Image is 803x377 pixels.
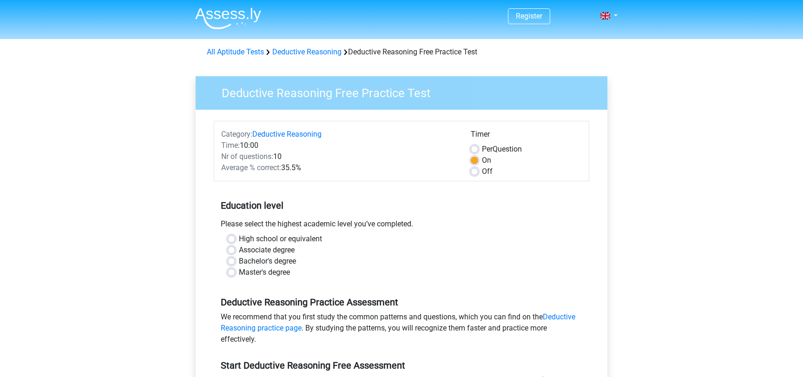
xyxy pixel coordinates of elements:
[221,196,582,215] h5: Education level
[252,130,322,139] a: Deductive Reasoning
[214,140,464,151] div: 10:00
[221,141,240,150] span: Time:
[214,311,589,349] div: We recommend that you first study the common patterns and questions, which you can find on the . ...
[482,166,493,177] label: Off
[221,152,273,161] span: Nr of questions:
[221,297,582,308] h5: Deductive Reasoning Practice Assessment
[203,46,600,58] div: Deductive Reasoning Free Practice Test
[239,256,296,267] label: Bachelor's degree
[482,145,493,153] span: Per
[221,163,281,172] span: Average % correct:
[239,245,295,256] label: Associate degree
[471,129,582,144] div: Timer
[272,47,342,56] a: Deductive Reasoning
[221,360,582,371] h5: Start Deductive Reasoning Free Assessment
[482,144,522,155] label: Question
[214,162,464,173] div: 35.5%
[516,12,542,20] a: Register
[239,267,290,278] label: Master's degree
[195,7,261,29] img: Assessly
[482,155,491,166] label: On
[211,82,600,100] h3: Deductive Reasoning Free Practice Test
[239,233,322,245] label: High school or equivalent
[221,130,252,139] span: Category:
[214,218,589,233] div: Please select the highest academic level you’ve completed.
[214,151,464,162] div: 10
[207,47,264,56] a: All Aptitude Tests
